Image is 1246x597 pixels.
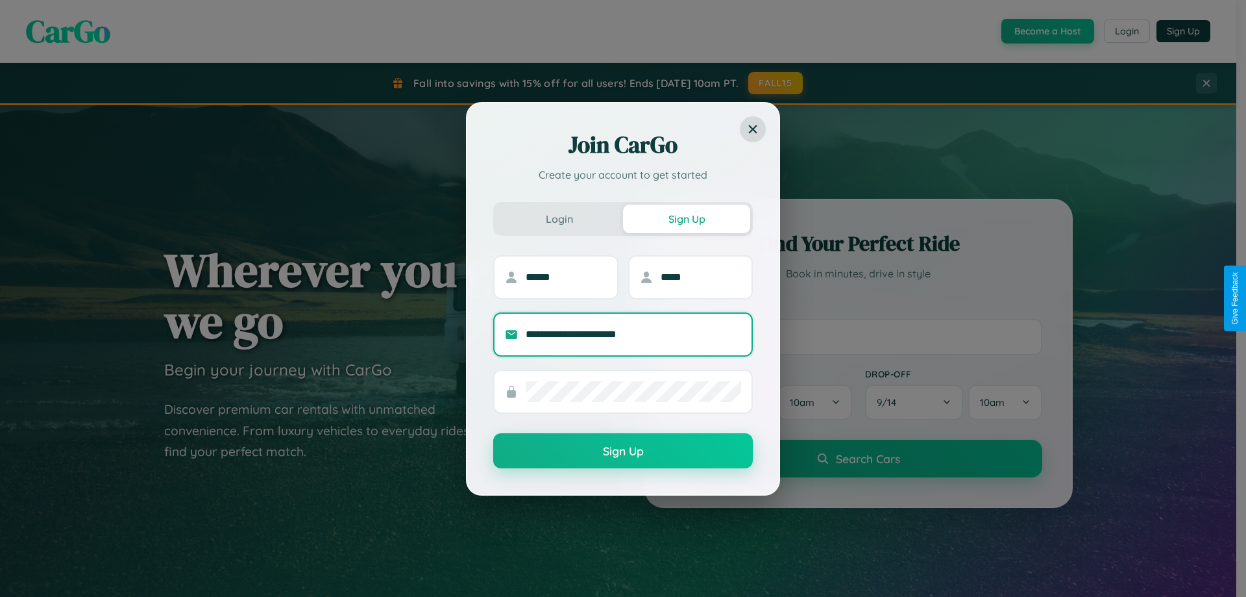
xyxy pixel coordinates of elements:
button: Sign Up [623,205,750,233]
p: Create your account to get started [493,167,753,183]
button: Login [496,205,623,233]
h2: Join CarGo [493,129,753,160]
div: Give Feedback [1230,272,1240,325]
button: Sign Up [493,433,753,468]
